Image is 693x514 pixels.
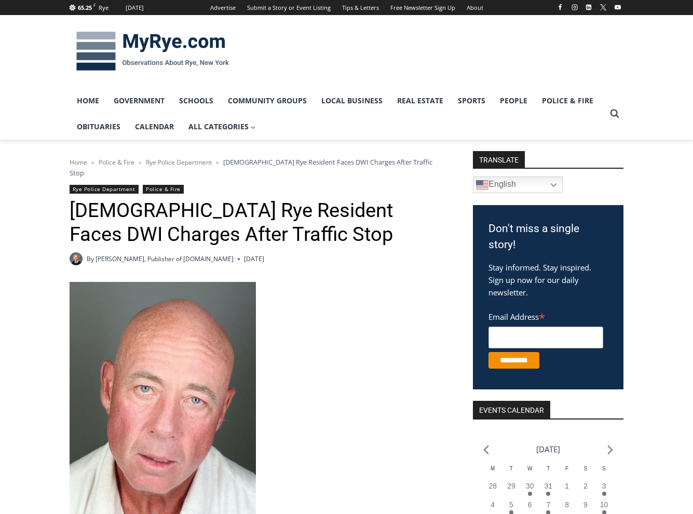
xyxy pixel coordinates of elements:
[70,199,446,246] h1: [DEMOGRAPHIC_DATA] Rye Resident Faces DWI Charges After Traffic Stop
[546,492,550,496] em: Has events
[558,481,576,499] button: 1
[181,114,263,140] a: All Categories
[583,501,588,509] time: 9
[139,159,142,166] span: >
[451,88,493,114] a: Sports
[188,121,256,132] span: All Categories
[216,159,219,166] span: >
[221,88,314,114] a: Community Groups
[546,501,550,509] time: 7
[488,261,608,299] p: Stay informed. Stay inspired. Sign up now for our daily newsletter.
[488,482,497,490] time: 28
[70,158,87,167] a: Home
[528,492,532,496] em: Has events
[488,221,608,253] h3: Don't miss a single story!
[576,465,595,481] div: Saturday
[70,185,139,194] a: Rye Police Department
[521,481,539,499] button: 30 Has events
[602,492,606,496] em: Has events
[536,442,560,456] li: [DATE]
[547,466,550,471] span: T
[476,179,488,191] img: en
[576,481,595,499] button: 2
[106,88,172,114] a: Government
[244,254,264,264] time: [DATE]
[483,481,502,499] button: 28
[70,157,432,177] span: [DEMOGRAPHIC_DATA] Rye Resident Faces DWI Charges After Traffic Stop
[491,466,495,471] span: M
[565,482,569,490] time: 1
[535,88,601,114] a: Police & Fire
[539,481,558,499] button: 31 Has events
[510,466,513,471] span: T
[502,465,521,481] div: Tuesday
[597,1,609,13] a: X
[528,501,532,509] time: 6
[314,88,390,114] a: Local Business
[583,482,588,490] time: 2
[143,185,184,194] a: Police & Fire
[509,501,513,509] time: 5
[70,157,446,178] nav: Breadcrumbs
[602,482,606,490] time: 3
[128,114,181,140] a: Calendar
[78,4,92,11] span: 65.25
[583,466,587,471] span: S
[390,88,451,114] a: Real Estate
[491,501,495,509] time: 4
[483,445,489,455] a: Previous month
[70,24,236,78] img: MyRye.com
[554,1,566,13] a: Facebook
[93,2,96,8] span: F
[600,501,608,509] time: 10
[582,1,595,13] a: Linkedin
[493,88,535,114] a: People
[488,306,603,325] label: Email Address
[70,252,83,265] a: Author image
[172,88,221,114] a: Schools
[521,465,539,481] div: Wednesday
[483,465,502,481] div: Monday
[527,466,532,471] span: W
[70,88,605,140] nav: Primary Navigation
[99,158,134,167] a: Police & Fire
[602,466,606,471] span: S
[595,465,614,481] div: Sunday
[87,254,94,264] span: By
[539,465,558,481] div: Thursday
[473,401,550,418] h2: Events Calendar
[502,481,521,499] button: 29
[99,3,108,12] div: Rye
[568,1,581,13] a: Instagram
[595,481,614,499] button: 3 Has events
[473,177,563,193] a: English
[607,445,613,455] a: Next month
[96,254,234,263] a: [PERSON_NAME], Publisher of [DOMAIN_NAME]
[526,482,534,490] time: 30
[565,501,569,509] time: 8
[545,482,553,490] time: 31
[507,482,515,490] time: 29
[473,151,525,168] strong: TRANSLATE
[126,3,144,12] div: [DATE]
[70,88,106,114] a: Home
[612,1,624,13] a: YouTube
[605,104,624,123] button: View Search Form
[146,158,212,167] a: Rye Police Department
[70,114,128,140] a: Obituaries
[558,465,576,481] div: Friday
[91,159,94,166] span: >
[565,466,568,471] span: F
